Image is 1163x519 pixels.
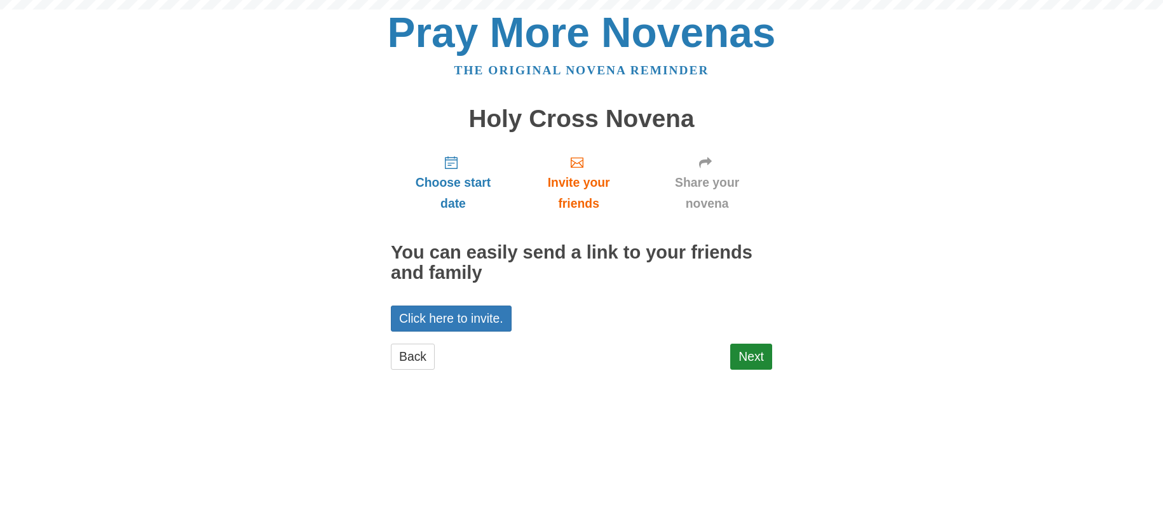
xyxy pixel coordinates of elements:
[404,172,503,214] span: Choose start date
[391,306,512,332] a: Click here to invite.
[528,172,629,214] span: Invite your friends
[388,9,776,56] a: Pray More Novenas
[515,145,642,220] a: Invite your friends
[642,145,772,220] a: Share your novena
[391,145,515,220] a: Choose start date
[391,344,435,370] a: Back
[454,64,709,77] a: The original novena reminder
[391,105,772,133] h1: Holy Cross Novena
[391,243,772,283] h2: You can easily send a link to your friends and family
[730,344,772,370] a: Next
[655,172,759,214] span: Share your novena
